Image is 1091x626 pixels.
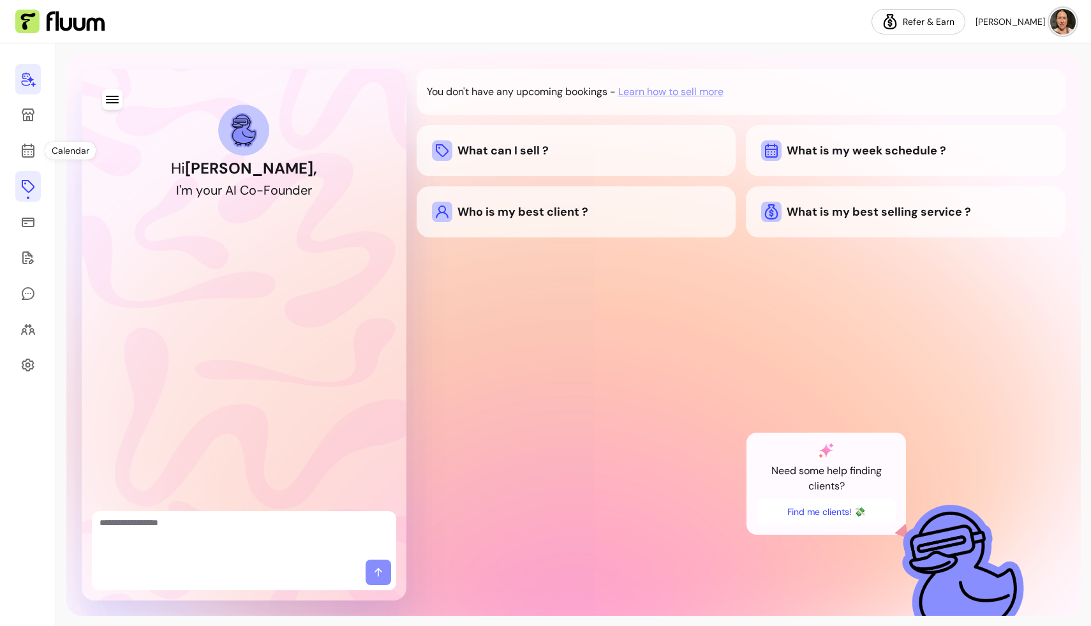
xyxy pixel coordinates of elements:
[15,171,41,202] a: Offerings
[427,84,616,100] p: You don't have any upcoming bookings -
[15,278,41,309] a: My Messages
[249,181,256,199] div: o
[757,499,896,525] button: Find me clients! 💸
[292,181,301,199] div: d
[185,158,317,178] b: [PERSON_NAME] ,
[181,181,193,199] div: m
[308,181,312,199] div: r
[171,158,317,179] h1: Hi
[100,516,389,555] textarea: Ask me anything...
[15,64,41,94] a: Home
[432,140,721,161] div: What can I sell ?
[15,314,41,345] a: Clients
[1050,9,1076,34] img: avatar
[203,181,211,199] div: o
[819,443,834,458] img: AI Co-Founder gradient star
[15,242,41,273] a: Forms
[278,181,285,199] div: u
[176,181,312,199] h2: I'm your AI Co-Founder
[976,15,1045,28] span: [PERSON_NAME]
[761,140,1050,161] div: What is my week schedule ?
[230,113,257,147] img: AI Co-Founder avatar
[432,202,721,222] div: Who is my best client ?
[179,181,181,199] div: '
[271,181,278,199] div: o
[234,181,237,199] div: I
[757,463,896,494] p: Need some help finding clients?
[15,350,41,380] a: Settings
[15,135,41,166] a: Calendar
[196,181,203,199] div: y
[301,181,308,199] div: e
[263,181,271,199] div: F
[240,181,249,199] div: C
[45,142,96,160] div: Calendar
[285,181,292,199] div: n
[176,181,179,199] div: I
[256,181,263,199] div: -
[761,202,1050,222] div: What is my best selling service ?
[15,207,41,237] a: Sales
[618,84,724,100] span: Learn how to sell more
[872,9,965,34] a: Refer & Earn
[15,100,41,130] a: My Page
[211,181,218,199] div: u
[15,10,105,34] img: Fluum Logo
[225,181,234,199] div: A
[976,9,1076,34] button: avatar[PERSON_NAME]
[218,181,222,199] div: r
